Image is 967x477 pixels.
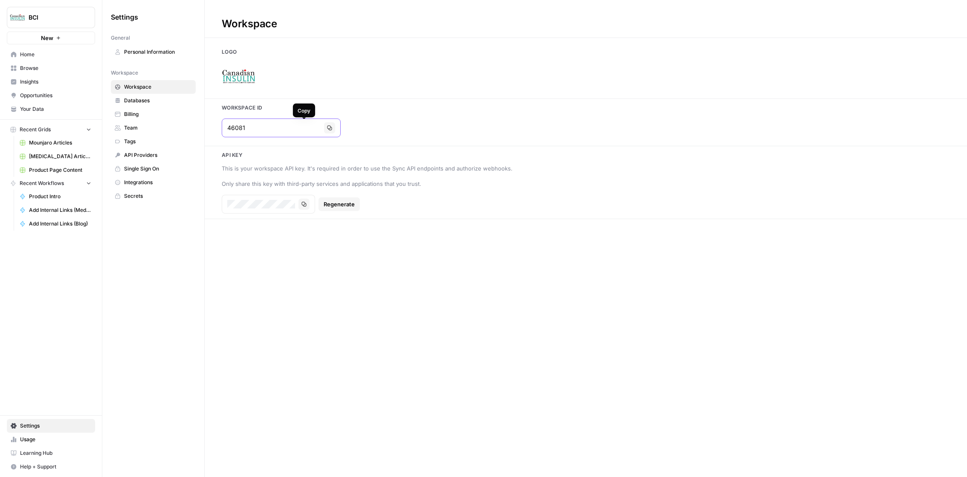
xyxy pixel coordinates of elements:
span: Single Sign On [124,165,192,173]
span: Usage [20,436,91,443]
span: Learning Hub [20,449,91,457]
a: Billing [111,107,196,121]
a: Browse [7,61,95,75]
span: General [111,34,130,42]
span: Workspace [111,69,138,77]
span: Workspace [124,83,192,91]
span: Recent Grids [20,126,51,133]
span: Settings [20,422,91,430]
a: Single Sign On [111,162,196,176]
span: BCI [29,13,80,22]
a: Opportunities [7,89,95,102]
span: Mounjaro Articles [29,139,91,147]
a: Settings [7,419,95,433]
span: Secrets [124,192,192,200]
span: Databases [124,97,192,104]
a: Usage [7,433,95,446]
span: Home [20,51,91,58]
a: Workspace [111,80,196,94]
a: Mounjaro Articles [16,136,95,150]
span: Your Data [20,105,91,113]
a: Product Page Content [16,163,95,177]
a: Integrations [111,176,196,189]
a: Home [7,48,95,61]
span: Product Page Content [29,166,91,174]
a: Learning Hub [7,446,95,460]
div: Copy [298,107,311,114]
div: This is your workspace API key. It's required in order to use the Sync API endpoints and authoriz... [222,164,586,173]
span: New [41,34,53,42]
img: Company Logo [222,59,256,93]
a: API Providers [111,148,196,162]
button: Help + Support [7,460,95,474]
span: Recent Workflows [20,179,64,187]
a: Databases [111,94,196,107]
span: Product Intro [29,193,91,200]
span: Personal Information [124,48,192,56]
h3: Workspace Id [205,104,967,112]
span: Insights [20,78,91,86]
button: Workspace: BCI [7,7,95,28]
a: Secrets [111,189,196,203]
h3: Logo [205,48,967,56]
a: Personal Information [111,45,196,59]
div: Only share this key with third-party services and applications that you trust. [222,179,586,188]
a: Add Internal Links (Blog) [16,217,95,231]
span: Opportunities [20,92,91,99]
a: Product Intro [16,190,95,203]
span: Settings [111,12,138,22]
button: Regenerate [318,197,360,211]
a: Insights [7,75,95,89]
span: API Providers [124,151,192,159]
button: Recent Grids [7,123,95,136]
a: Your Data [7,102,95,116]
button: New [7,32,95,44]
button: Recent Workflows [7,177,95,190]
span: Team [124,124,192,132]
a: [MEDICAL_DATA] Articles [16,150,95,163]
span: Add Internal Links (Medications) [29,206,91,214]
span: Add Internal Links (Blog) [29,220,91,228]
span: Billing [124,110,192,118]
span: Help + Support [20,463,91,471]
span: Tags [124,138,192,145]
span: [MEDICAL_DATA] Articles [29,153,91,160]
span: Integrations [124,179,192,186]
div: Workspace [205,17,294,31]
a: Add Internal Links (Medications) [16,203,95,217]
a: Tags [111,135,196,148]
a: Team [111,121,196,135]
img: BCI Logo [10,10,25,25]
span: Regenerate [324,200,355,208]
span: Browse [20,64,91,72]
h3: Api key [205,151,967,159]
